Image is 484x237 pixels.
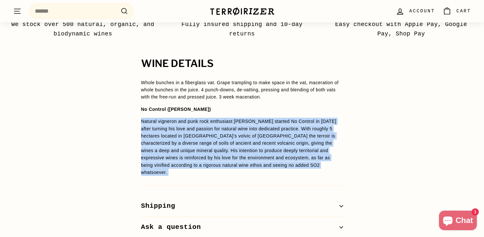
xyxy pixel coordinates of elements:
[141,58,343,69] h2: WINE DETAILS
[141,196,343,217] button: Shipping
[141,119,336,175] span: Natural vigneron and punk rock enthusiast [PERSON_NAME] started No Control in [DATE] after turnin...
[141,80,339,100] span: Whole bunches in a fiberglass vat. Grape trampling to make space in the vat, maceration of whole ...
[392,2,439,21] a: Account
[439,2,475,21] a: Cart
[169,20,314,39] p: Fully insured shipping and 10-day returns
[10,20,155,39] p: We stock over 500 natural, organic, and biodynamic wines
[141,107,211,112] strong: No Control ([PERSON_NAME])
[329,20,474,39] p: Easy checkout with Apple Pay, Google Pay, Shop Pay
[456,7,471,15] span: Cart
[437,211,479,232] inbox-online-store-chat: Shopify online store chat
[409,7,435,15] span: Account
